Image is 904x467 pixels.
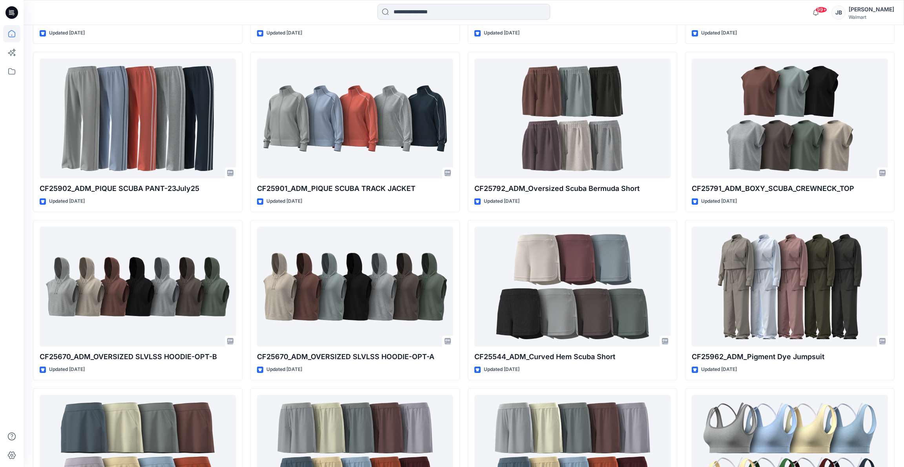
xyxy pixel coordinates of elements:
p: Updated [DATE] [484,197,519,205]
p: CF25792_ADM_Oversized Scuba Bermuda Short [474,183,671,194]
p: Updated [DATE] [49,365,85,374]
a: CF25902_ADM_PIQUE SCUBA PANT-23July25 [40,58,236,179]
p: Updated [DATE] [484,365,519,374]
p: CF25670_ADM_OVERSIZED SLVLSS HOODIE-OPT-B [40,351,236,362]
div: JB [831,5,846,20]
p: Updated [DATE] [701,365,737,374]
span: 99+ [815,7,827,13]
div: Walmart [849,14,894,20]
a: CF25901_ADM_PIQUE SCUBA TRACK JACKET [257,58,453,179]
p: CF25901_ADM_PIQUE SCUBA TRACK JACKET [257,183,453,194]
p: Updated [DATE] [701,197,737,205]
p: Updated [DATE] [701,29,737,37]
p: Updated [DATE] [266,29,302,37]
p: CF25670_ADM_OVERSIZED SLVLSS HOODIE-OPT-A [257,351,453,362]
p: Updated [DATE] [266,197,302,205]
p: CF25791_ADM_BOXY_SCUBA_CREWNECK_TOP [692,183,888,194]
a: CF25792_ADM_Oversized Scuba Bermuda Short [474,58,671,179]
p: CF25544_ADM_Curved Hem Scuba Short [474,351,671,362]
p: CF25962_ADM_Pigment Dye Jumpsuit [692,351,888,362]
p: CF25902_ADM_PIQUE SCUBA PANT-23July25 [40,183,236,194]
p: Updated [DATE] [49,29,85,37]
a: CF25962_ADM_Pigment Dye Jumpsuit [692,227,888,347]
a: CF25791_ADM_BOXY_SCUBA_CREWNECK_TOP [692,58,888,179]
p: Updated [DATE] [49,197,85,205]
p: Updated [DATE] [484,29,519,37]
a: CF25670_ADM_OVERSIZED SLVLSS HOODIE-OPT-B [40,227,236,347]
a: CF25670_ADM_OVERSIZED SLVLSS HOODIE-OPT-A [257,227,453,347]
a: CF25544_ADM_Curved Hem Scuba Short [474,227,671,347]
p: Updated [DATE] [266,365,302,374]
div: [PERSON_NAME] [849,5,894,14]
